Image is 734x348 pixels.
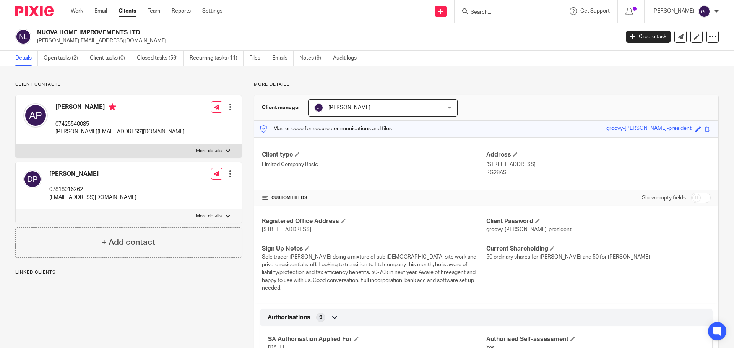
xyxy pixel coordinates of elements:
[44,51,84,66] a: Open tasks (2)
[49,186,136,193] p: 07818916262
[262,151,486,159] h4: Client type
[109,103,116,111] i: Primary
[254,81,719,87] p: More details
[268,314,310,322] span: Authorisations
[486,217,711,225] h4: Client Password
[486,161,711,168] p: [STREET_ADDRESS]
[196,213,222,219] p: More details
[262,195,486,201] h4: CUSTOM FIELDS
[260,125,392,133] p: Master code for secure communications and files
[486,151,711,159] h4: Address
[626,31,671,43] a: Create task
[262,104,300,112] h3: Client manager
[102,236,155,248] h4: + Add contact
[55,120,185,128] p: 07425540085
[55,103,185,113] h4: [PERSON_NAME]
[148,7,160,15] a: Team
[119,7,136,15] a: Clients
[23,170,42,188] img: svg%3E
[90,51,131,66] a: Client tasks (0)
[268,335,486,343] h4: SA Authorisation Applied For
[37,37,615,45] p: [PERSON_NAME][EMAIL_ADDRESS][DOMAIN_NAME]
[486,169,711,176] p: RG28AS
[262,227,311,232] span: [STREET_ADDRESS]
[202,7,222,15] a: Settings
[333,51,362,66] a: Audit logs
[55,128,185,136] p: [PERSON_NAME][EMAIL_ADDRESS][DOMAIN_NAME]
[606,125,692,133] div: groovy-[PERSON_NAME]-president
[15,81,242,87] p: Client contacts
[23,103,48,128] img: svg%3E
[49,170,136,178] h4: [PERSON_NAME]
[299,51,327,66] a: Notes (9)
[94,7,107,15] a: Email
[190,51,244,66] a: Recurring tasks (11)
[262,245,486,253] h4: Sign Up Notes
[580,8,610,14] span: Get Support
[262,217,486,225] h4: Registered Office Address
[15,51,38,66] a: Details
[486,227,572,232] span: groovy-[PERSON_NAME]-president
[137,51,184,66] a: Closed tasks (56)
[486,335,705,343] h4: Authorised Self-assessment
[37,29,499,37] h2: NUOVA HOME IMPROVEMENTS LTD
[328,105,370,110] span: [PERSON_NAME]
[249,51,266,66] a: Files
[272,51,294,66] a: Emails
[486,245,711,253] h4: Current Shareholding
[15,29,31,45] img: svg%3E
[698,5,710,18] img: svg%3E
[470,9,539,16] input: Search
[262,254,476,291] span: Sole trader [PERSON_NAME] doing a mixture of sub [DEMOGRAPHIC_DATA] site work and private residen...
[319,314,322,321] span: 9
[314,103,323,112] img: svg%3E
[71,7,83,15] a: Work
[486,254,650,260] span: 50 ordinary shares for [PERSON_NAME] and 50 for [PERSON_NAME]
[172,7,191,15] a: Reports
[642,194,686,202] label: Show empty fields
[49,194,136,201] p: [EMAIL_ADDRESS][DOMAIN_NAME]
[196,148,222,154] p: More details
[262,161,486,168] p: Limited Company Basic
[15,269,242,275] p: Linked clients
[15,6,54,16] img: Pixie
[652,7,694,15] p: [PERSON_NAME]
